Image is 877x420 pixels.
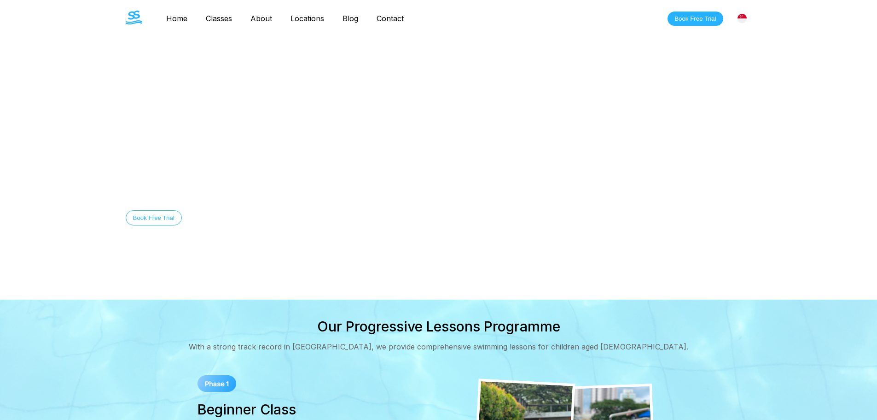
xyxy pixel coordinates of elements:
[197,14,241,23] a: Classes
[157,14,197,23] a: Home
[126,210,182,225] button: Book Free Trial
[126,188,611,195] div: Equip your child with essential swimming skills for lifelong safety and confidence in water.
[126,150,611,173] div: Swimming Lessons in [GEOGRAPHIC_DATA]
[189,342,688,351] div: With a strong track record in [GEOGRAPHIC_DATA], we provide comprehensive swimming lessons for ch...
[241,14,281,23] a: About
[367,14,413,23] a: Contact
[191,210,258,225] button: Discover Our Story
[281,14,333,23] a: Locations
[738,14,747,23] img: Singapore
[126,11,142,24] img: The Swim Starter Logo
[317,318,560,335] div: Our Progressive Lessons Programme
[197,375,236,392] img: Phase 1
[732,9,752,28] div: [GEOGRAPHIC_DATA]
[668,12,723,26] button: Book Free Trial
[197,401,430,418] div: Beginner Class
[126,129,611,136] div: Welcome to The Swim Starter
[333,14,367,23] a: Blog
